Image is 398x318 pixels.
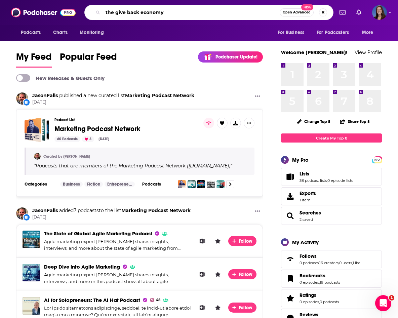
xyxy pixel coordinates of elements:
a: 16 creators [319,261,339,265]
a: 0 episodes [300,280,319,285]
span: Follow [239,305,253,311]
span: Follow [239,238,253,244]
span: Searches [281,207,382,225]
span: [DATE] [32,100,194,105]
span: Ratings [281,289,382,307]
button: Show More Button [252,207,263,216]
a: Marketing Podcast Network [54,125,140,133]
h3: to the list [32,207,191,214]
span: , [319,261,319,265]
button: Follow [228,236,256,246]
span: Logged in as emmadonovan [372,5,387,20]
a: Lists [283,172,297,182]
span: , [339,261,339,265]
div: 60 Podcasts [54,136,80,142]
img: Influence Global Podcast - shining a spotlight on influencer marketing [216,180,225,188]
a: Reviews [300,312,339,318]
a: Show notifications dropdown [337,7,348,18]
h3: Categories [25,182,55,187]
a: Bookmarks [283,274,297,283]
h3: Podcast List [54,118,198,122]
a: The State of Global Agile Marketing Podcast [44,230,152,237]
img: JasonFalls [16,207,28,220]
a: Searches [283,211,297,221]
a: View Profile [355,49,382,55]
a: New Releases & Guests Only [16,74,105,82]
span: Reviews [300,312,318,318]
img: The State of Global Agile Marketing Podcast [23,231,40,248]
div: Agile marketing expert [PERSON_NAME] shares insights, interviews, and more about the state of agi... [44,238,192,251]
span: Monitoring [80,28,104,37]
a: Searches [300,210,321,216]
button: Show More Button [244,118,254,128]
button: open menu [16,26,49,39]
div: Lor ips do sitametcons adipiscinge, seddoei, te incid-utlabore etdol mag'a eni a minimve? Qui'no ... [44,305,192,318]
span: More [362,28,373,37]
button: Change Top 8 [293,117,334,126]
img: JasonFalls [34,153,41,160]
a: Curated by [PERSON_NAME] [43,154,90,159]
span: Follow [239,272,253,277]
img: Winfluence - The Influence Marketing Podcast [197,180,205,188]
span: Exports [300,190,316,196]
button: open menu [75,26,112,39]
a: Follows [300,253,360,259]
button: Leave a Rating [213,236,223,246]
a: 2 saved [300,217,313,222]
button: Follow [228,303,256,313]
button: Leave a Rating [213,303,223,313]
a: 1 list [353,261,360,265]
button: Open AdvancedNew [280,8,314,16]
img: User Profile [372,5,387,20]
button: open menu [312,26,359,39]
img: Entrepreneur's Enigma [178,180,186,188]
a: Create My Top 8 [281,133,382,143]
img: Podchaser - Follow, Share and Rate Podcasts [11,6,76,19]
span: Open Advanced [283,11,311,14]
a: JasonFalls [16,92,28,105]
button: Show More Button [252,92,263,101]
a: Show notifications dropdown [354,7,364,18]
div: New List [23,213,30,221]
a: Charts [49,26,72,39]
span: Lists [281,168,382,186]
span: Podcasts that are members of the Marketing Podcast Network ([DOMAIN_NAME]) [36,163,231,169]
span: My Feed [16,51,52,67]
span: Follows [281,250,382,268]
span: Exports [283,192,297,201]
h3: published a new curated list [32,92,194,99]
a: AI for Solopreneurs: The AI Hat Podcast [44,297,140,303]
a: AI for Solopreneurs: The AI Hat Podcast [23,297,40,315]
a: Marketing Podcast Network [25,118,49,142]
button: Share Top 8 [340,115,370,128]
a: 0 episodes [300,300,319,304]
span: Lists [300,171,309,177]
div: My Pro [292,157,309,163]
a: Business [60,182,83,187]
span: New [301,4,313,10]
div: My Activity [292,239,319,245]
span: Follows [300,253,317,259]
img: Digging Deeper [207,180,215,188]
a: Ratings [300,292,339,298]
span: Deep Dive into Agile Marketing [44,264,120,270]
a: Welcome [PERSON_NAME]! [281,49,348,55]
h3: Podcasts [142,182,172,187]
a: 0 podcasts [300,261,319,265]
p: Podchaser Update! [215,54,257,60]
img: Deep Dive into Agile Marketing [23,264,40,281]
a: Follows [283,254,297,264]
a: JasonFalls [32,92,58,98]
button: Follow [228,269,256,279]
a: Exports [281,187,382,205]
button: open menu [357,26,382,39]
